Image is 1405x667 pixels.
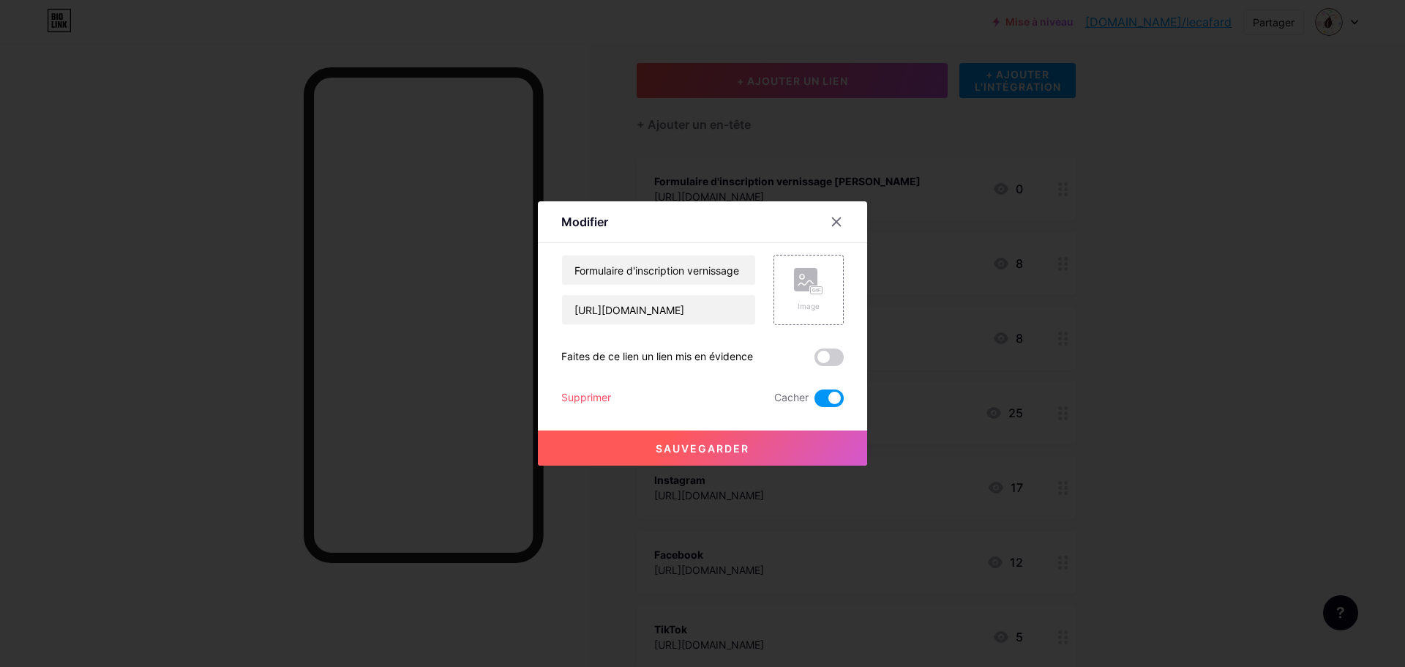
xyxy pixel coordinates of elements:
font: Image [798,302,820,310]
font: Faites de ce lien un lien mis en évidence [561,350,753,362]
input: URL [562,295,755,324]
button: Sauvegarder [538,431,867,466]
input: Titre [562,256,755,285]
font: Cacher [774,391,809,403]
font: Modifier [561,215,608,229]
font: Sauvegarder [656,442,749,455]
font: Supprimer [561,391,611,403]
